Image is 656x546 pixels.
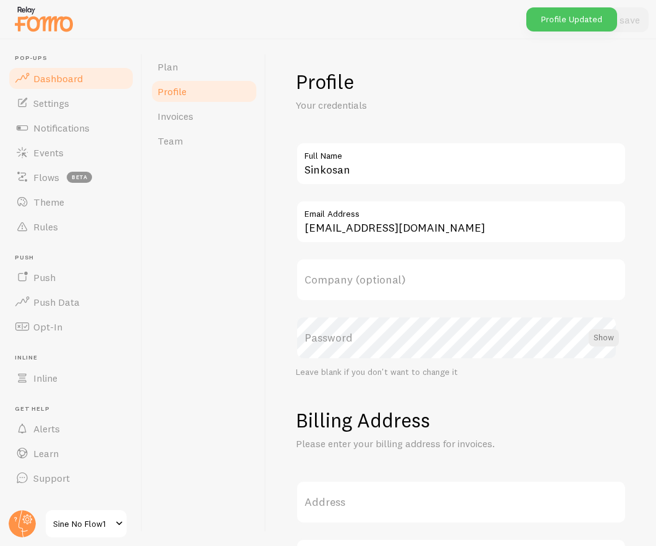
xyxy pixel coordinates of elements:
[7,165,135,190] a: Flows beta
[296,200,626,221] label: Email Address
[296,316,626,359] label: Password
[33,97,69,109] span: Settings
[296,481,626,524] label: Address
[7,441,135,466] a: Learn
[15,354,135,362] span: Inline
[7,416,135,441] a: Alerts
[7,214,135,239] a: Rules
[15,405,135,413] span: Get Help
[33,171,59,183] span: Flows
[296,437,592,451] p: Please enter your billing address for invoices.
[158,61,178,73] span: Plan
[7,140,135,165] a: Events
[158,110,193,122] span: Invoices
[33,447,59,460] span: Learn
[33,146,64,159] span: Events
[150,128,258,153] a: Team
[53,516,112,531] span: Sine No Flow1
[33,122,90,134] span: Notifications
[7,290,135,314] a: Push Data
[15,54,135,62] span: Pop-ups
[296,142,626,163] label: Full Name
[150,54,258,79] a: Plan
[7,366,135,390] a: Inline
[296,408,626,433] h1: Billing Address
[33,472,70,484] span: Support
[33,271,56,283] span: Push
[67,172,92,183] span: beta
[7,314,135,339] a: Opt-In
[33,220,58,233] span: Rules
[150,104,258,128] a: Invoices
[150,79,258,104] a: Profile
[33,422,60,435] span: Alerts
[296,258,626,301] label: Company (optional)
[7,91,135,115] a: Settings
[7,190,135,214] a: Theme
[296,69,626,94] h1: Profile
[33,72,83,85] span: Dashboard
[158,85,187,98] span: Profile
[526,7,617,31] div: Profile Updated
[296,367,626,378] div: Leave blank if you don't want to change it
[33,196,64,208] span: Theme
[7,66,135,91] a: Dashboard
[7,466,135,490] a: Support
[158,135,183,147] span: Team
[13,3,75,35] img: fomo-relay-logo-orange.svg
[33,372,57,384] span: Inline
[33,296,80,308] span: Push Data
[296,98,592,112] p: Your credentials
[44,509,128,539] a: Sine No Flow1
[33,321,62,333] span: Opt-In
[7,115,135,140] a: Notifications
[7,265,135,290] a: Push
[15,254,135,262] span: Push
